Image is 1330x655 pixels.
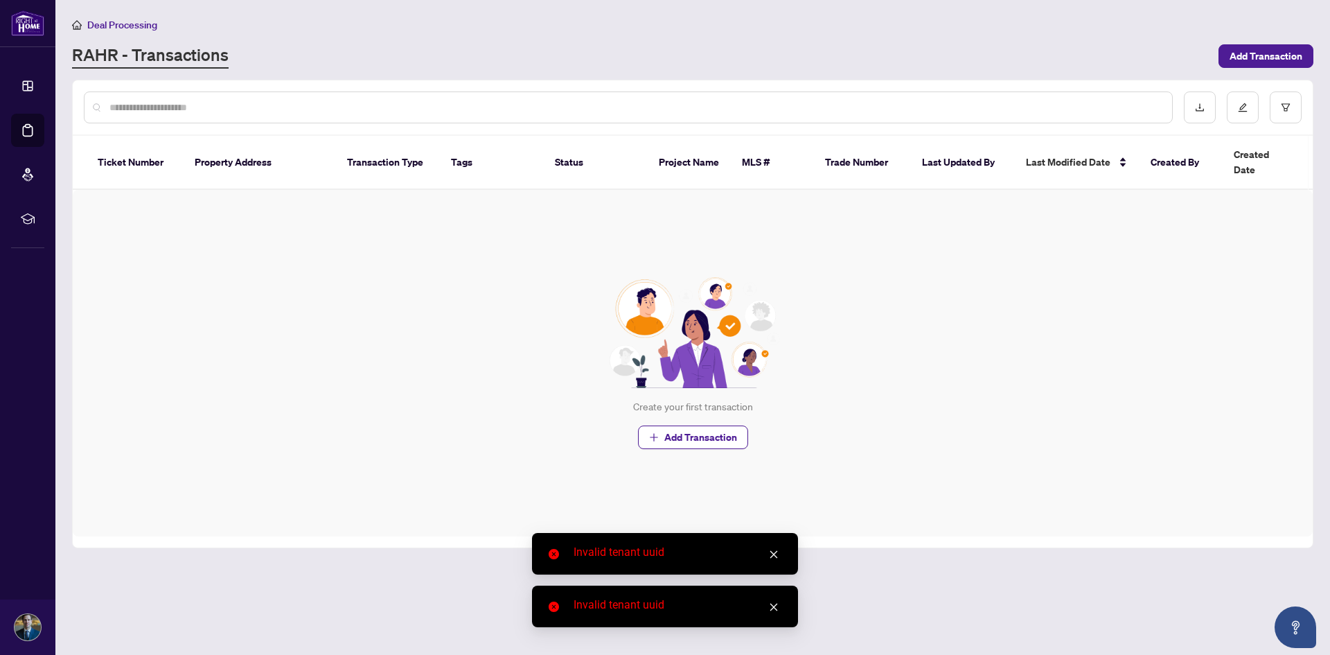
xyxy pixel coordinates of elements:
a: Close [766,600,781,615]
button: Open asap [1275,606,1316,648]
th: Property Address [184,136,336,190]
th: Tags [440,136,544,190]
span: download [1195,103,1205,112]
span: close [769,550,779,559]
span: close-circle [549,549,559,559]
th: MLS # [731,136,814,190]
img: Profile Icon [15,614,41,640]
th: Trade Number [814,136,911,190]
button: Add Transaction [1218,44,1313,68]
a: RAHR - Transactions [72,44,229,69]
th: Last Updated By [911,136,1015,190]
th: Created By [1140,136,1223,190]
img: Null State Icon [603,277,782,388]
th: Ticket Number [87,136,184,190]
th: Status [544,136,648,190]
span: Add Transaction [1230,45,1302,67]
button: Add Transaction [638,426,748,449]
div: Invalid tenant uuid [574,544,781,561]
button: edit [1227,91,1259,123]
button: download [1184,91,1216,123]
a: Close [766,547,781,562]
img: logo [11,10,44,36]
th: Project Name [648,136,731,190]
th: Transaction Type [336,136,440,190]
span: filter [1281,103,1291,112]
span: plus [649,433,659,442]
th: Last Modified Date [1015,136,1140,190]
th: Created Date [1223,136,1320,190]
span: close [769,602,779,612]
span: edit [1238,103,1248,112]
span: Add Transaction [664,426,737,448]
span: close-circle [549,602,559,612]
span: Deal Processing [87,19,157,31]
div: Create your first transaction [633,399,753,414]
button: filter [1270,91,1302,123]
div: Invalid tenant uuid [574,597,781,613]
span: home [72,20,82,30]
span: Last Modified Date [1026,155,1110,170]
span: Created Date [1234,147,1292,177]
